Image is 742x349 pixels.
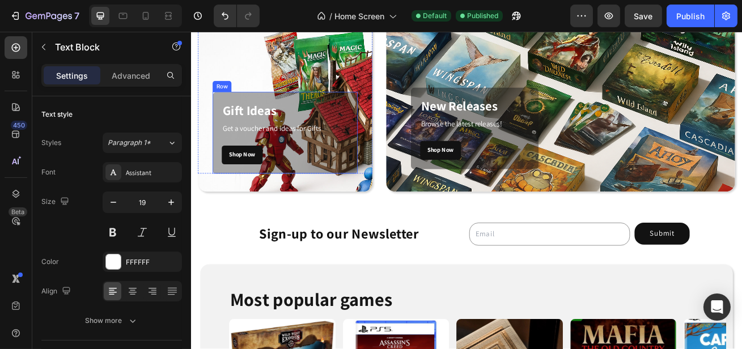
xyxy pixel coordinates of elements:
[47,314,633,346] h2: Most popular games
[566,243,597,257] div: Submit
[344,236,542,265] input: Email
[283,80,418,103] h3: New Releases
[41,138,61,148] div: Styles
[329,10,332,22] span: /
[5,5,84,27] button: 7
[126,257,179,267] div: FFFFFF
[334,10,384,22] span: Home Screen
[41,310,182,331] button: Show more
[9,207,27,216] div: Beta
[667,5,714,27] button: Publish
[41,167,56,177] div: Font
[74,9,79,23] p: 7
[11,223,282,269] h4: Sign-up to our Newsletter
[103,133,182,153] button: Paragraph 1*
[41,194,71,210] div: Size
[625,5,662,27] button: Save
[41,109,73,120] div: Text style
[423,11,447,21] span: Default
[56,70,88,82] p: Settings
[112,70,150,82] p: Advanced
[548,236,616,263] button: Submit
[284,109,417,121] p: Browse the latest releases!
[467,11,498,21] span: Published
[292,142,324,152] div: Shop Now
[108,138,151,148] span: Paragraph 1*
[126,168,179,178] div: Assistant
[86,315,138,326] div: Show more
[11,121,27,130] div: 450
[214,5,260,27] div: Undo/Redo
[703,293,731,321] div: Open Intercom Messenger
[41,284,73,299] div: Align
[191,32,742,349] iframe: Design area
[283,135,333,159] a: Shop Now
[55,40,151,54] p: Text Block
[676,10,705,22] div: Publish
[41,257,59,267] div: Color
[634,11,653,21] span: Save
